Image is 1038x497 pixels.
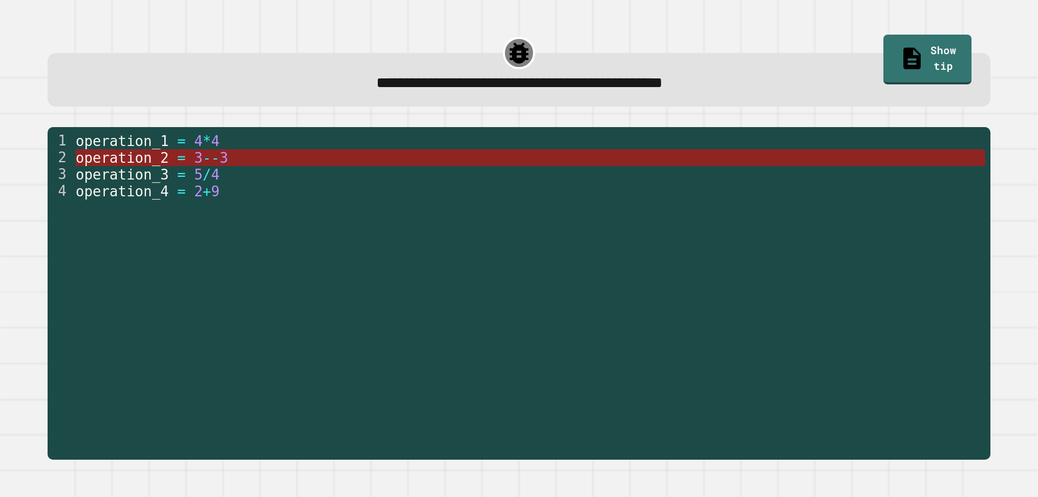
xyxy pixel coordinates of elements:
span: 4 [194,133,203,149]
div: 4 [48,183,74,200]
span: / [202,167,211,183]
span: 5 [194,167,203,183]
span: = [177,167,185,183]
span: 2 [194,183,203,200]
div: 2 [48,149,74,166]
span: = [177,150,185,166]
span: 4 [211,167,219,183]
span: operation_1 [76,133,169,149]
span: 4 [211,133,219,149]
span: operation_3 [76,167,169,183]
span: -- [202,150,219,166]
a: Show tip [883,35,972,84]
span: operation_2 [76,150,169,166]
span: operation_4 [76,183,169,200]
span: 3 [194,150,203,166]
span: = [177,183,185,200]
div: 3 [48,166,74,183]
span: + [202,183,211,200]
div: 1 [48,132,74,149]
span: 9 [211,183,219,200]
span: 3 [219,150,228,166]
span: = [177,133,185,149]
